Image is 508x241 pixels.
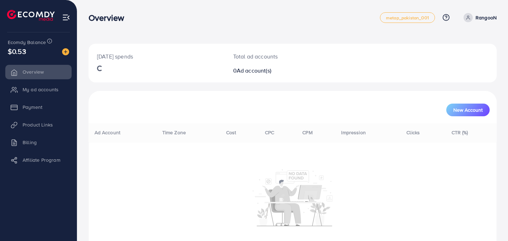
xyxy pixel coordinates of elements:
[446,104,490,116] button: New Account
[380,12,435,23] a: metap_pakistan_001
[62,48,69,55] img: image
[386,16,429,20] span: metap_pakistan_001
[233,67,318,74] h2: 0
[62,13,70,21] img: menu
[7,10,55,21] img: logo
[89,13,130,23] h3: Overview
[453,107,483,112] span: New Account
[8,46,26,56] span: $0.53
[476,13,497,22] p: RangooN
[8,39,46,46] span: Ecomdy Balance
[97,52,216,61] p: [DATE] spends
[233,52,318,61] p: Total ad accounts
[461,13,497,22] a: RangooN
[237,67,271,74] span: Ad account(s)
